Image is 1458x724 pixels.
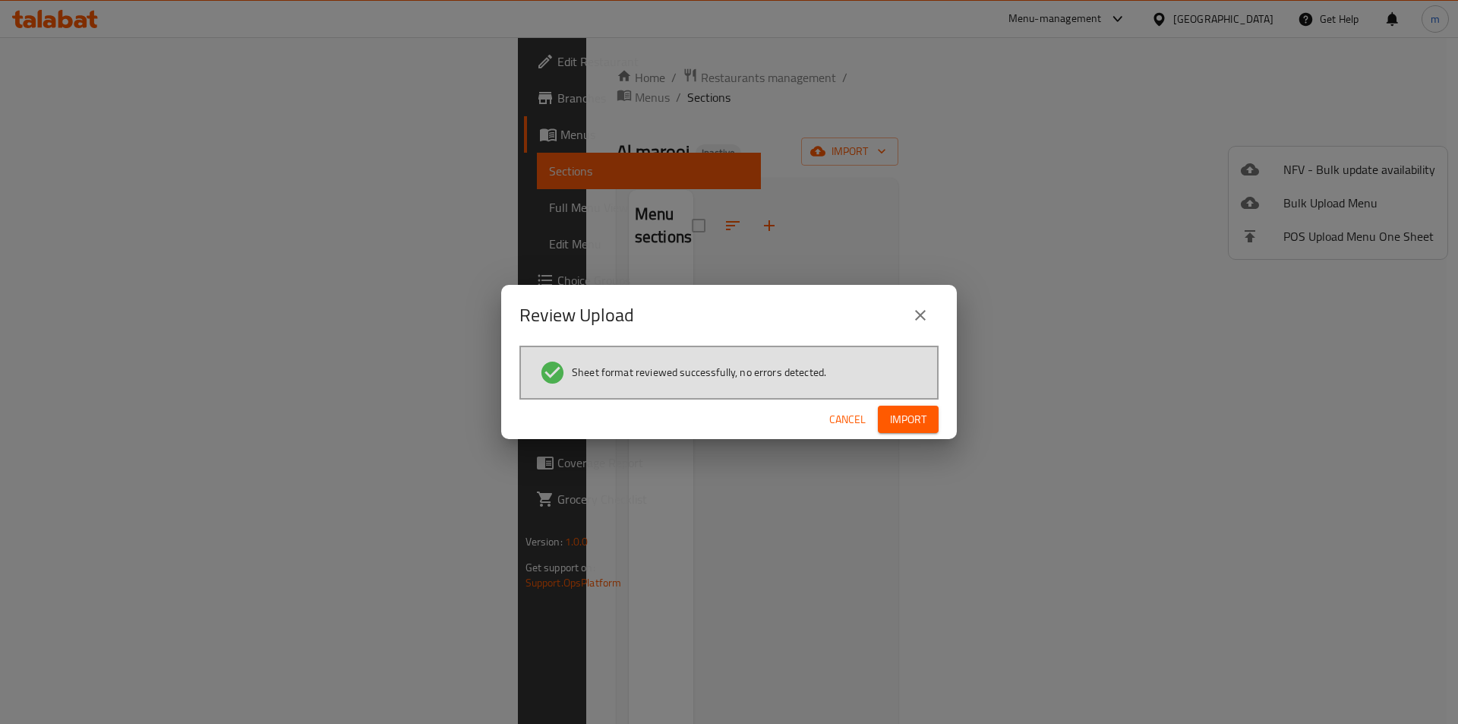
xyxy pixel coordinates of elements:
[902,297,939,334] button: close
[829,410,866,429] span: Cancel
[878,406,939,434] button: Import
[519,303,634,327] h2: Review Upload
[823,406,872,434] button: Cancel
[890,410,926,429] span: Import
[572,365,826,380] span: Sheet format reviewed successfully, no errors detected.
